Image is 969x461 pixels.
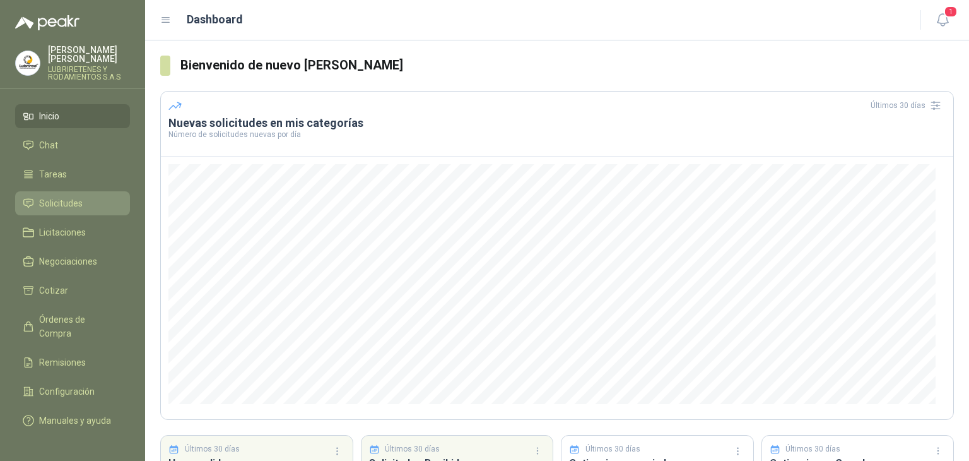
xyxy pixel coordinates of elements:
img: Company Logo [16,51,40,75]
a: Órdenes de Compra [15,308,130,345]
p: Últimos 30 días [585,443,640,455]
span: Cotizar [39,284,68,297]
span: Órdenes de Compra [39,313,118,340]
h3: Nuevas solicitudes en mis categorías [168,116,946,131]
p: Últimos 30 días [185,443,240,455]
a: Remisiones [15,350,130,374]
span: Chat [39,138,58,152]
span: Inicio [39,109,59,123]
a: Tareas [15,162,130,186]
a: Solicitudes [15,191,130,215]
span: Remisiones [39,356,86,369]
p: LUBRIRETENES Y RODAMIENTOS S.A.S [48,66,130,81]
span: Licitaciones [39,225,86,239]
p: Últimos 30 días [385,443,440,455]
h1: Dashboard [187,11,243,28]
a: Negociaciones [15,249,130,273]
span: Solicitudes [39,196,83,210]
div: Últimos 30 días [871,95,946,116]
span: Manuales y ayuda [39,414,111,428]
span: 1 [944,6,958,18]
a: Manuales y ayuda [15,409,130,433]
a: Chat [15,133,130,157]
a: Cotizar [15,278,130,302]
a: Inicio [15,104,130,128]
p: Últimos 30 días [785,443,840,455]
a: Licitaciones [15,220,130,244]
p: [PERSON_NAME] [PERSON_NAME] [48,45,130,63]
span: Tareas [39,167,67,181]
button: 1 [931,9,954,32]
p: Número de solicitudes nuevas por día [168,131,946,138]
span: Configuración [39,385,95,398]
a: Configuración [15,380,130,404]
img: Logo peakr [15,15,79,30]
span: Negociaciones [39,254,97,268]
h3: Bienvenido de nuevo [PERSON_NAME] [180,56,954,75]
